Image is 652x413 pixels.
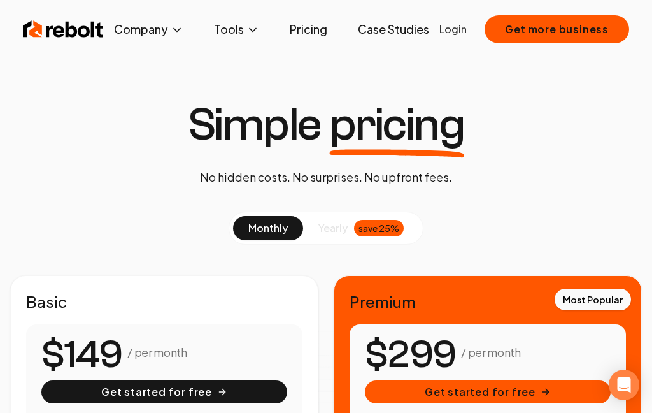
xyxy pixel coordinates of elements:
p: / per month [461,344,520,361]
h1: Simple [188,102,465,148]
number-flow-react: $149 [41,326,122,384]
span: pricing [330,102,465,148]
a: Case Studies [348,17,439,42]
number-flow-react: $299 [365,326,456,384]
p: / per month [127,344,187,361]
p: No hidden costs. No surprises. No upfront fees. [200,168,452,186]
a: Pricing [280,17,337,42]
a: Login [439,22,467,37]
div: Open Intercom Messenger [609,370,639,400]
button: monthly [233,216,303,240]
button: Get more business [485,15,629,43]
span: yearly [318,221,348,236]
div: Most Popular [555,289,631,310]
h2: Premium [350,291,626,312]
button: Get started for free [365,380,611,403]
span: monthly [248,221,288,235]
div: save 25% [354,220,404,236]
button: Company [104,17,194,42]
button: yearlysave 25% [303,216,419,240]
button: Get started for free [41,380,287,403]
h2: Basic [26,291,302,312]
button: Tools [204,17,269,42]
img: Rebolt Logo [23,17,104,42]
